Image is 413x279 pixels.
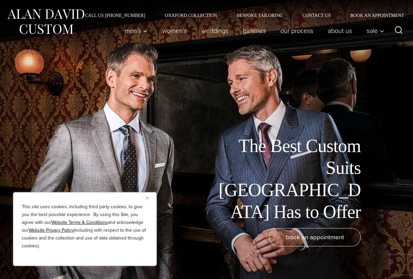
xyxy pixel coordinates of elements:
[155,24,194,37] a: Women’s
[227,13,293,18] a: Bespoke Tailoring
[236,24,273,37] a: Galleries
[146,196,149,199] img: Close
[286,232,344,242] span: book an appointment
[293,13,341,18] a: Contact Us
[118,24,388,37] nav: Primary Navigation
[367,27,384,34] span: Sale
[29,227,73,234] a: Website Privacy Policy
[125,27,148,34] span: Men’s
[214,135,361,223] h1: The Best Custom Suits [GEOGRAPHIC_DATA] Has to Offer
[391,23,406,39] button: View Search Form
[75,13,155,18] a: Call Us [PHONE_NUMBER]
[22,203,148,250] p: This site uses cookies, including third party cookies, to give you the best possible experience. ...
[321,24,359,37] a: About Us
[155,13,227,18] a: Oxxford Collection
[75,13,406,18] nav: Secondary Navigation
[194,24,236,37] a: weddings
[269,228,361,246] a: book an appointment
[273,24,321,37] a: Our Process
[7,7,85,36] img: Alan David Custom
[341,13,406,18] a: Book an Appointment
[146,194,154,202] button: Close
[51,219,108,226] a: Website Terms & Conditions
